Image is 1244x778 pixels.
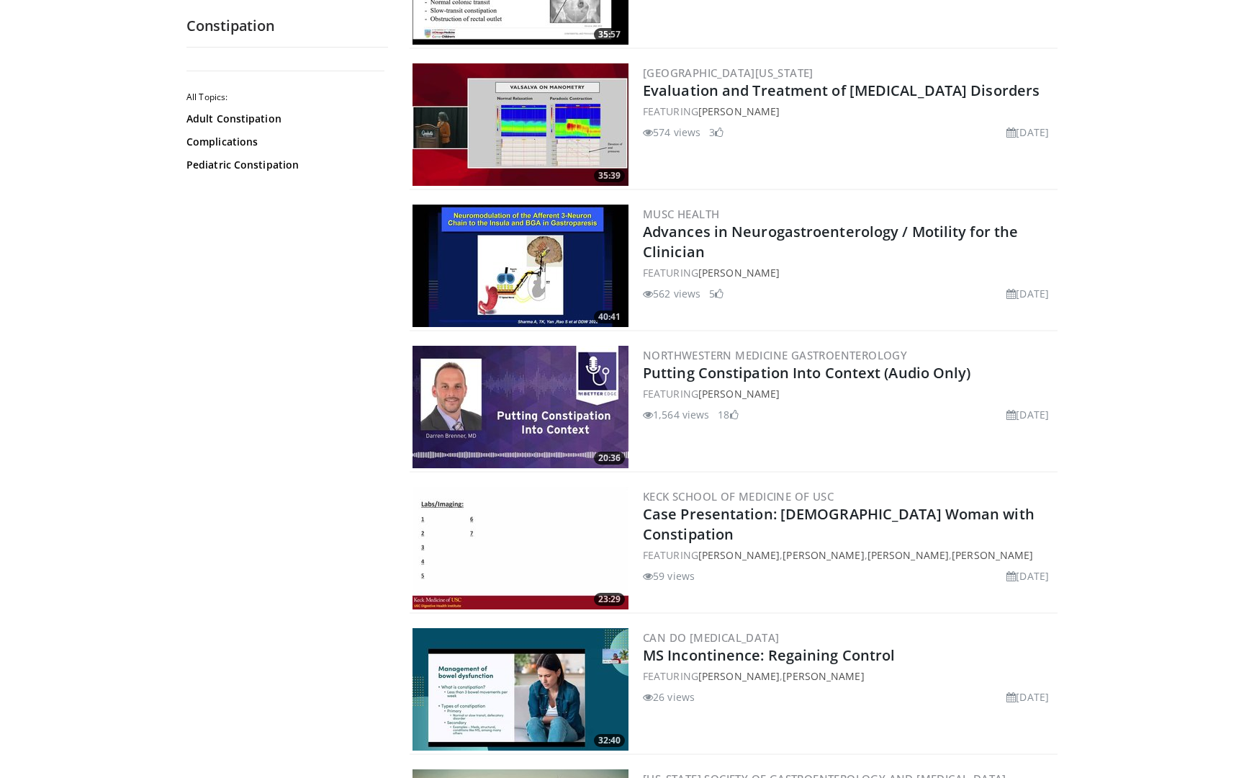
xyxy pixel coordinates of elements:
[186,91,384,103] h2: All Topics:
[867,548,949,562] a: [PERSON_NAME]
[643,547,1055,563] div: FEATURING , , ,
[413,63,628,186] img: de30fe6d-08ac-4151-a164-282da16e6bf7.300x170_q85_crop-smart_upscale.jpg
[594,452,625,465] span: 20:36
[643,689,695,705] li: 26 views
[709,286,724,301] li: 5
[643,645,895,665] a: MS Incontinence: Regaining Control
[643,265,1055,280] div: FEATURING
[698,266,780,280] a: [PERSON_NAME]
[413,205,628,327] a: 40:41
[1006,407,1049,422] li: [DATE]
[643,222,1018,261] a: Advances in Neurogastroenterology / Motility for the Clinician
[643,363,971,383] a: Putting Constipation Into Context (Audio Only)
[709,125,724,140] li: 3
[413,346,628,468] a: 20:36
[594,593,625,606] span: 23:29
[643,630,779,645] a: Can Do [MEDICAL_DATA]
[783,669,864,683] a: [PERSON_NAME]
[643,504,1035,544] a: Case Presentation: [DEMOGRAPHIC_DATA] Woman with Constipation
[594,28,625,41] span: 35:57
[643,568,695,583] li: 59 views
[643,669,1055,684] div: FEATURING ,
[413,487,628,609] img: 245d7252-6dbe-4589-b36c-8cd177690574.300x170_q85_crop-smart_upscale.jpg
[643,348,907,362] a: Northwestern Medicine Gastroenterology
[1006,689,1049,705] li: [DATE]
[643,81,1040,100] a: Evaluation and Treatment of [MEDICAL_DATA] Disorders
[594,310,625,323] span: 40:41
[698,104,780,118] a: [PERSON_NAME]
[413,628,628,751] a: 32:40
[594,169,625,182] span: 35:39
[643,66,813,80] a: [GEOGRAPHIC_DATA][US_STATE]
[186,158,381,172] a: Pediatric Constipation
[643,125,700,140] li: 574 views
[698,387,780,401] a: [PERSON_NAME]
[413,628,628,751] img: 2bdd388e-2636-4195-97c4-effc07ba1ba1.300x170_q85_crop-smart_upscale.jpg
[1006,286,1049,301] li: [DATE]
[643,207,719,221] a: MUSC Health
[413,63,628,186] a: 35:39
[643,286,700,301] li: 562 views
[783,548,864,562] a: [PERSON_NAME]
[1006,568,1049,583] li: [DATE]
[643,407,709,422] li: 1,564 views
[698,548,780,562] a: [PERSON_NAME]
[643,489,834,504] a: Keck School of Medicine of USC
[698,669,780,683] a: [PERSON_NAME]
[413,487,628,609] a: 23:29
[643,104,1055,119] div: FEATURING
[413,205,628,327] img: 94b9ee83-b8e6-4fad-940b-9f178def2821.300x170_q85_crop-smart_upscale.jpg
[643,386,1055,401] div: FEATURING
[952,548,1033,562] a: [PERSON_NAME]
[186,135,381,149] a: Complications
[1006,125,1049,140] li: [DATE]
[718,407,738,422] li: 18
[186,112,381,126] a: Adult Constipation
[413,346,628,468] img: 76673eb5-1412-4785-9941-c5def0047dc6.300x170_q85_crop-smart_upscale.jpg
[594,734,625,747] span: 32:40
[186,17,388,35] h2: Constipation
